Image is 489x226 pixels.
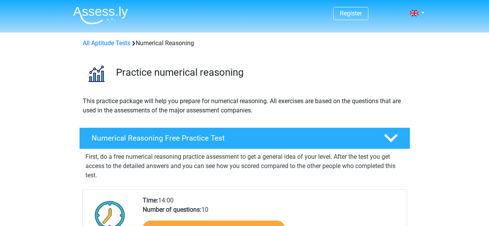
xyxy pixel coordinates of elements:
a: Register [340,10,362,17]
b: Number of questions: [143,206,201,213]
img: numerical reasoning [80,57,112,90]
b: Time: [143,197,158,204]
a: All Aptitude Tests [83,39,130,47]
p: This practice package will help you prepare for numerical reasoning. All exercises are based on t... [83,97,407,115]
div: Numerical Reasoning [80,39,410,48]
a: Numerical Reasoning Free Practice Test [76,127,413,149]
h4: Numerical Reasoning Free Practice Test [92,134,371,143]
h3: Practice numerical reasoning [116,66,404,78]
p: First, do a free numerical reasoning practice assessment to get a general idea of your level. Aft... [85,152,404,180]
img: Assessly [73,6,128,24]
